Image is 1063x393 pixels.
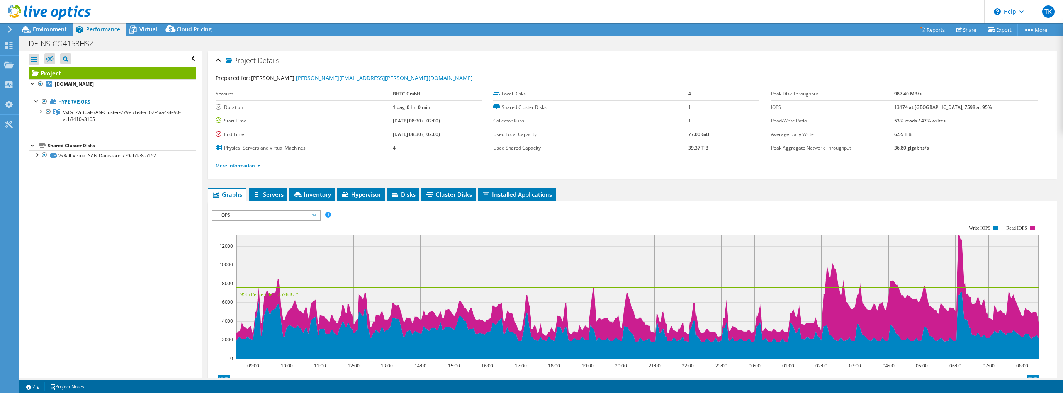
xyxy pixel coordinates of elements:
text: Read IOPS [1006,225,1027,231]
text: 21:00 [648,362,660,369]
text: 0 [230,355,233,362]
a: Project [29,67,196,79]
span: Disks [391,191,416,198]
text: 17:00 [515,362,526,369]
b: 36.80 gigabits/s [894,145,929,151]
a: Hypervisors [29,97,196,107]
a: More [1017,24,1053,36]
label: Local Disks [493,90,688,98]
a: Project Notes [44,382,90,391]
b: 13174 at [GEOGRAPHIC_DATA], 7598 at 95% [894,104,992,111]
a: [DOMAIN_NAME] [29,79,196,89]
text: 00:00 [748,362,760,369]
text: 16:00 [481,362,493,369]
b: 1 [688,117,691,124]
text: 22:00 [681,362,693,369]
span: Project [226,57,256,65]
b: 6.55 TiB [894,131,912,138]
b: [DATE] 08:30 (+02:00) [393,117,440,124]
text: 05:00 [915,362,927,369]
div: Shared Cluster Disks [48,141,196,150]
a: Share [951,24,982,36]
label: Read/Write Ratio [771,117,894,125]
svg: \n [994,8,1001,15]
b: 1 day, 0 hr, 0 min [393,104,430,111]
text: 20:00 [615,362,627,369]
text: 19:00 [581,362,593,369]
span: Inventory [293,191,331,198]
b: 53% reads / 47% writes [894,117,946,124]
text: 07:00 [982,362,994,369]
label: Collector Runs [493,117,688,125]
text: 12:00 [347,362,359,369]
span: Virtual [139,26,157,33]
label: Used Shared Capacity [493,144,688,152]
text: 02:00 [815,362,827,369]
b: 77.00 GiB [688,131,709,138]
b: 1 [688,104,691,111]
span: Servers [253,191,284,198]
text: 03:00 [849,362,861,369]
text: Write IOPS [969,225,990,231]
label: Prepared for: [216,74,250,82]
span: TK [1042,5,1055,18]
span: Installed Applications [482,191,552,198]
a: More Information [216,162,261,169]
label: End Time [216,131,393,138]
text: 15:00 [448,362,460,369]
text: 23:00 [715,362,727,369]
text: 8000 [222,280,233,287]
b: 4 [393,145,396,151]
span: VxRail-Virtual-SAN-Cluster-779eb1e8-a162-4aa4-8e90-acb3410a3105 [63,109,181,122]
text: 01:00 [782,362,794,369]
label: Peak Disk Throughput [771,90,894,98]
h1: DE-NS-CG4153HSZ [25,39,106,48]
span: Cluster Disks [425,191,472,198]
a: VxRail-Virtual-SAN-Datastore-779eb1e8-a162 [29,150,196,160]
text: 18:00 [548,362,560,369]
span: Environment [33,26,67,33]
text: 6000 [222,299,233,305]
text: 04:00 [882,362,894,369]
a: Export [982,24,1018,36]
span: [PERSON_NAME], [251,74,473,82]
span: Hypervisor [341,191,381,198]
text: 10:00 [280,362,292,369]
a: [PERSON_NAME][EMAIL_ADDRESS][PERSON_NAME][DOMAIN_NAME] [296,74,473,82]
a: Reports [914,24,951,36]
label: Account [216,90,393,98]
b: 4 [688,90,691,97]
span: Cloud Pricing [177,26,212,33]
a: VxRail-Virtual-SAN-Cluster-779eb1e8-a162-4aa4-8e90-acb3410a3105 [29,107,196,124]
text: 09:00 [247,362,259,369]
text: 08:00 [1016,362,1028,369]
a: 2 [21,382,45,391]
b: BHTC GmbH [393,90,420,97]
label: Physical Servers and Virtual Machines [216,144,393,152]
label: Duration [216,104,393,111]
label: Start Time [216,117,393,125]
text: 13:00 [380,362,392,369]
text: 95th Percentile = 7598 IOPS [240,291,300,298]
text: 4000 [222,318,233,324]
span: Details [258,56,279,65]
text: 11:00 [314,362,326,369]
text: 14:00 [414,362,426,369]
label: Shared Cluster Disks [493,104,688,111]
label: Peak Aggregate Network Throughput [771,144,894,152]
text: 2000 [222,336,233,343]
b: [DOMAIN_NAME] [55,81,94,87]
b: 987.40 MB/s [894,90,922,97]
span: Graphs [212,191,242,198]
label: Used Local Capacity [493,131,688,138]
label: IOPS [771,104,894,111]
b: 39.37 TiB [688,145,708,151]
label: Average Daily Write [771,131,894,138]
b: [DATE] 08:30 (+02:00) [393,131,440,138]
text: 06:00 [949,362,961,369]
span: Performance [86,26,120,33]
text: 12000 [219,243,233,249]
span: IOPS [216,211,316,220]
text: 10000 [219,261,233,268]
